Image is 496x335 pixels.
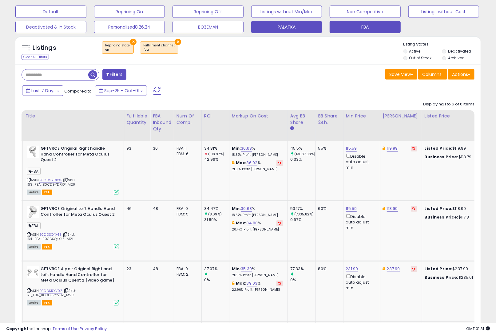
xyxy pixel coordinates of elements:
span: | SKU: 164_FBA_B0CDSQ4X4Z_M2L [27,232,75,241]
div: Disable auto adjust min [346,213,375,231]
div: 0% [290,277,315,283]
span: Fulfillment channel : [143,43,175,52]
a: Privacy Policy [80,326,107,332]
div: $118.79 [425,154,476,160]
div: FBA inbound Qty [153,113,171,132]
button: Last 7 Days [22,85,63,96]
div: ASIN: [27,266,119,305]
small: (-18.97%) [208,152,224,156]
b: Business Price: [425,214,458,220]
b: GFTVRCE A pair Original Right and Left handle Hand Controller for Meta Oculus Quest 2 [video game] [41,266,115,285]
span: Sep-25 - Oct-01 [104,88,139,94]
div: 42.96% [204,157,229,162]
strong: Copyright [6,326,29,332]
span: FBA [42,244,52,250]
div: FBA: 0 [177,206,197,211]
span: | SKU: 171_FBA_B0CDSRYV9Z_M2D [27,288,76,298]
b: Min: [232,145,241,151]
a: 35.39 [241,266,252,272]
div: Displaying 1 to 6 of 6 items [423,101,474,107]
h5: Listings [33,44,56,52]
div: ASIN: [27,146,119,194]
b: Max: [236,280,247,286]
div: $235.61 [425,275,476,280]
button: Non Competitive [330,6,401,18]
div: 37.07% [204,266,229,272]
div: $117.8 [425,215,476,220]
div: Min Price [346,113,378,119]
b: GFTVRCE Original Left Handle Hand Controller for Meta Oculus Quest 2 [41,206,115,219]
div: seller snap | | [6,326,107,332]
a: 34.80 [247,220,258,226]
div: 48 [153,266,169,272]
div: Disable auto adjust min [346,273,375,291]
p: 21.01% Profit [PERSON_NAME] [232,167,283,171]
div: % [232,160,283,171]
div: [PERSON_NAME] [383,113,419,119]
div: 0% [204,277,229,283]
b: Listed Price: [425,206,453,211]
span: FBA [42,190,52,195]
span: Last 7 Days [31,88,56,94]
div: 46 [126,206,145,211]
div: FBM: 2 [177,272,197,277]
div: Clear All Filters [22,54,49,60]
button: Save View [385,69,417,80]
b: Listed Price: [425,145,453,151]
button: × [175,39,181,45]
small: (7835.82%) [294,212,314,217]
div: FBM: 6 [177,151,197,157]
div: 53.17% [290,206,315,211]
b: Business Price: [425,154,458,160]
button: Sep-25 - Oct-01 [95,85,147,96]
button: Personalized8.26.24 [94,21,165,33]
img: 31t9C2rg2cL._SL40_.jpg [27,266,39,278]
b: Max: [236,160,247,166]
div: 23 [126,266,145,272]
div: 34.81% [204,146,229,151]
a: 237.99 [387,266,400,272]
span: Columns [422,71,442,77]
div: 93 [126,146,145,151]
div: Avg BB Share [290,113,313,126]
b: Business Price: [425,274,458,280]
b: GFTVRCE Original Right handle Hand Controller for Meta Oculus Quest 2 [41,146,115,164]
a: 231.99 [346,266,358,272]
b: Max: [236,220,247,226]
div: 34.47% [204,206,229,211]
div: 0.67% [290,217,315,223]
label: Active [409,49,421,54]
div: % [232,281,283,292]
div: 45.5% [290,146,315,151]
span: Compared to: [64,88,93,94]
a: 39.03 [247,280,258,286]
div: Fulfillable Quantity [126,113,148,126]
a: 119.99 [387,145,398,152]
button: Columns [418,69,447,80]
p: 18.57% Profit [PERSON_NAME] [232,213,283,217]
p: 20.47% Profit [PERSON_NAME] [232,227,283,232]
small: (13687.88%) [294,152,315,156]
div: FBA: 1 [177,146,197,151]
span: All listings currently available for purchase on Amazon [27,244,41,250]
div: Markup on Cost [232,113,285,119]
button: FBA [330,21,401,33]
div: 31.89% [204,217,229,223]
b: Min: [232,206,241,211]
div: $118.99 [425,206,476,211]
div: BB Share 24h. [318,113,341,126]
div: 48 [153,206,169,211]
a: 36.02 [247,160,258,166]
a: B0CDSRYV9Z [39,288,62,294]
a: 115.59 [346,145,357,152]
button: Repricing On [94,6,165,18]
div: 0.33% [290,157,315,162]
div: 60% [318,206,339,211]
button: Listings without Cost [408,6,479,18]
div: $119.99 [425,146,476,151]
span: All listings currently available for purchase on Amazon [27,300,41,305]
div: 77.33% [290,266,315,272]
label: Archived [448,55,465,61]
img: 318zId7r+hL._SL40_.jpg [27,146,39,158]
span: FBA [42,300,52,305]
